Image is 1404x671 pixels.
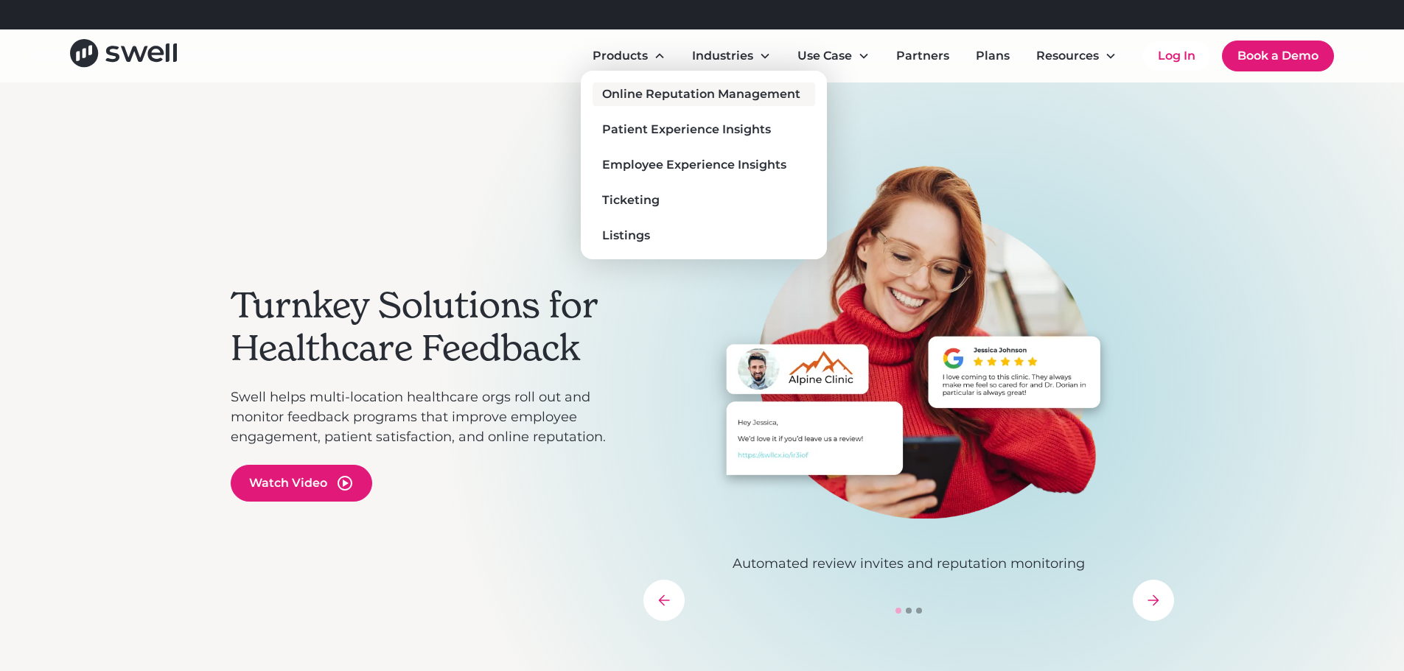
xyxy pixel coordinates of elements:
a: Employee Experience Insights [593,153,815,177]
div: Industries [680,41,783,71]
div: next slide [1133,580,1174,621]
div: Show slide 3 of 3 [916,608,922,614]
div: Show slide 1 of 3 [895,608,901,614]
div: Resources [1024,41,1128,71]
a: Book a Demo [1222,41,1334,71]
a: Patient Experience Insights [593,118,815,141]
div: 1 of 3 [643,165,1174,574]
div: Use Case [797,47,852,65]
a: home [70,39,177,72]
a: Ticketing [593,189,815,212]
div: Online Reputation Management [602,85,800,103]
div: Ticketing [602,192,660,209]
div: previous slide [643,580,685,621]
div: Industries [692,47,753,65]
a: Partners [884,41,961,71]
iframe: Chat Widget [1152,512,1404,671]
p: Automated review invites and reputation monitoring [643,554,1174,574]
div: Listings [602,227,650,245]
p: Swell helps multi-location healthcare orgs roll out and monitor feedback programs that improve em... [231,387,629,447]
div: Products [593,47,648,65]
div: Show slide 2 of 3 [906,608,912,614]
div: Patient Experience Insights [602,121,771,138]
a: open lightbox [231,465,372,502]
h2: Turnkey Solutions for Healthcare Feedback [231,284,629,369]
a: Log In [1143,41,1210,71]
a: Online Reputation Management [593,82,815,106]
a: Plans [964,41,1021,71]
div: Products [581,41,677,71]
div: Employee Experience Insights [602,156,786,174]
div: Resources [1036,47,1099,65]
div: Watch Video [249,474,327,492]
div: carousel [643,165,1174,621]
div: Use Case [786,41,881,71]
a: Listings [593,224,815,247]
nav: Products [581,71,827,259]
